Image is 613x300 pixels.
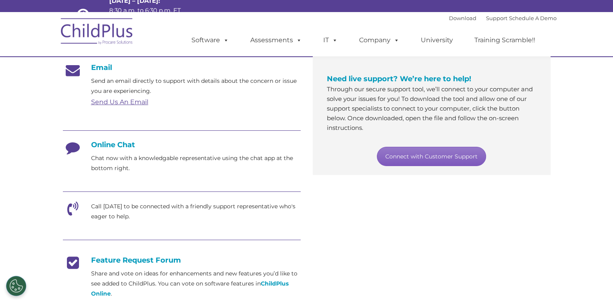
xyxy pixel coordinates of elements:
a: Schedule A Demo [509,15,557,21]
button: Cookies Settings [6,276,26,296]
p: Share and vote on ideas for enhancements and new features you’d like to see added to ChildPlus. Y... [91,269,301,299]
h4: Online Chat [63,140,301,149]
span: Need live support? We’re here to help! [327,74,471,83]
h4: Feature Request Forum [63,256,301,265]
a: Assessments [242,32,310,48]
a: University [413,32,461,48]
p: Through our secure support tool, we’ll connect to your computer and solve your issues for you! To... [327,84,536,133]
a: Support [486,15,507,21]
h4: Email [63,63,301,72]
a: Training Scramble!! [466,32,543,48]
p: Send an email directly to support with details about the concern or issue you are experiencing. [91,76,301,96]
a: Connect with Customer Support [377,147,486,166]
a: IT [315,32,346,48]
p: Chat now with a knowledgable representative using the chat app at the bottom right. [91,153,301,173]
p: Call [DATE] to be connected with a friendly support representative who's eager to help. [91,201,301,222]
a: Download [449,15,476,21]
img: ChildPlus by Procare Solutions [57,12,137,53]
a: Company [351,32,407,48]
font: | [449,15,557,21]
a: ChildPlus Online [91,280,289,297]
a: Software [183,32,237,48]
a: Send Us An Email [91,98,148,106]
